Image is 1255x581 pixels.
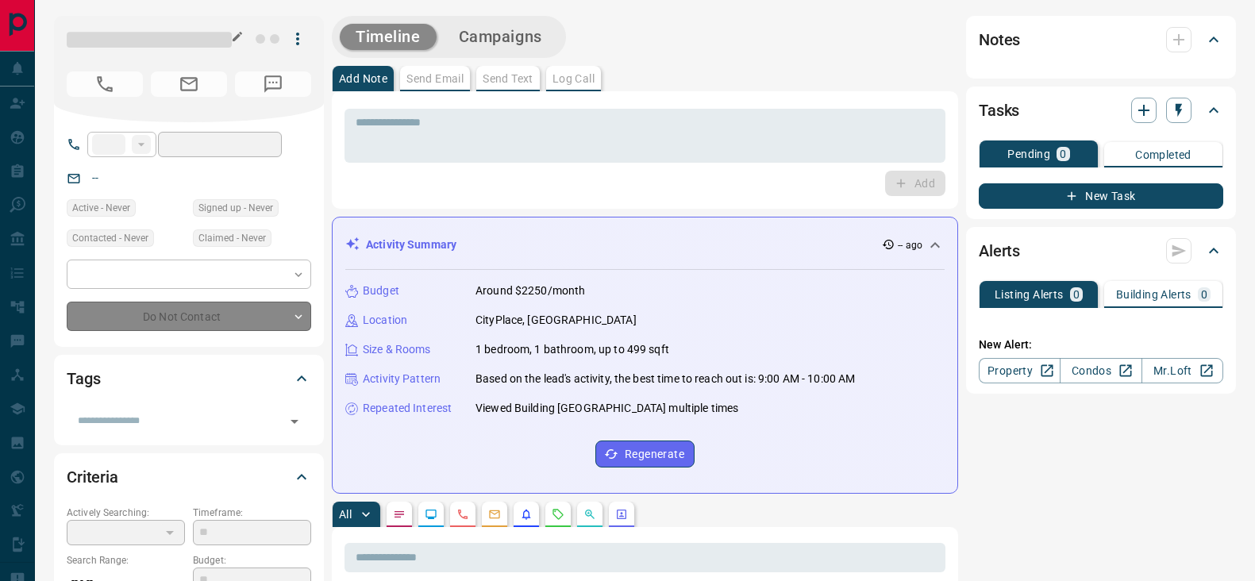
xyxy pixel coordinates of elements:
[979,337,1223,353] p: New Alert:
[615,508,628,521] svg: Agent Actions
[1201,289,1207,300] p: 0
[193,506,311,520] p: Timeframe:
[1073,289,1080,300] p: 0
[67,553,185,568] p: Search Range:
[339,509,352,520] p: All
[979,21,1223,59] div: Notes
[979,358,1061,383] a: Property
[1060,358,1141,383] a: Condos
[339,73,387,84] p: Add Note
[393,508,406,521] svg: Notes
[979,232,1223,270] div: Alerts
[488,508,501,521] svg: Emails
[67,366,100,391] h2: Tags
[979,98,1019,123] h2: Tasks
[92,171,98,184] a: --
[475,283,585,299] p: Around $2250/month
[67,360,311,398] div: Tags
[898,238,922,252] p: -- ago
[475,400,738,417] p: Viewed Building [GEOGRAPHIC_DATA] multiple times
[363,371,441,387] p: Activity Pattern
[456,508,469,521] svg: Calls
[995,289,1064,300] p: Listing Alerts
[1007,148,1050,160] p: Pending
[151,71,227,97] span: No Email
[583,508,596,521] svg: Opportunities
[340,24,437,50] button: Timeline
[979,27,1020,52] h2: Notes
[67,506,185,520] p: Actively Searching:
[979,91,1223,129] div: Tasks
[425,508,437,521] svg: Lead Browsing Activity
[363,283,399,299] p: Budget
[475,371,855,387] p: Based on the lead's activity, the best time to reach out is: 9:00 AM - 10:00 AM
[475,341,669,358] p: 1 bedroom, 1 bathroom, up to 499 sqft
[366,237,456,253] p: Activity Summary
[72,200,130,216] span: Active - Never
[67,71,143,97] span: No Number
[1060,148,1066,160] p: 0
[283,410,306,433] button: Open
[67,302,311,331] div: Do Not Contact
[198,200,273,216] span: Signed up - Never
[363,341,431,358] p: Size & Rooms
[67,458,311,496] div: Criteria
[475,312,637,329] p: CityPlace, [GEOGRAPHIC_DATA]
[595,441,695,467] button: Regenerate
[979,238,1020,264] h2: Alerts
[193,553,311,568] p: Budget:
[67,464,118,490] h2: Criteria
[1141,358,1223,383] a: Mr.Loft
[72,230,148,246] span: Contacted - Never
[198,230,266,246] span: Claimed - Never
[520,508,533,521] svg: Listing Alerts
[443,24,558,50] button: Campaigns
[363,400,452,417] p: Repeated Interest
[363,312,407,329] p: Location
[235,71,311,97] span: No Number
[979,183,1223,209] button: New Task
[345,230,945,260] div: Activity Summary-- ago
[1116,289,1191,300] p: Building Alerts
[1135,149,1191,160] p: Completed
[552,508,564,521] svg: Requests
